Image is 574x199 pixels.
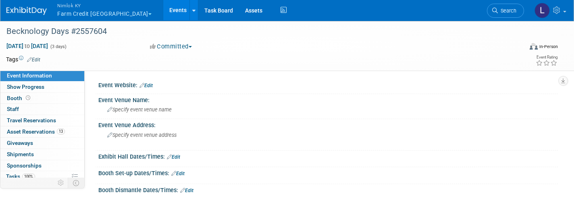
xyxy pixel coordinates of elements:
span: Shipments [7,151,34,157]
span: Specify event venue address [107,132,177,138]
span: Event Information [7,72,52,79]
span: Giveaways [7,140,33,146]
a: Show Progress [0,82,84,92]
div: In-Person [539,44,558,50]
div: Event Venue Address: [98,119,558,129]
a: Booth [0,93,84,104]
a: Event Information [0,70,84,81]
span: to [23,43,31,49]
a: Tasks100% [0,171,84,182]
td: Personalize Event Tab Strip [54,178,68,188]
div: Becknology Days #2557604 [4,24,511,39]
span: Staff [7,106,19,112]
span: Show Progress [7,84,44,90]
span: Sponsorships [7,162,42,169]
div: Event Website: [98,79,558,90]
img: ExhibitDay [6,7,47,15]
div: Event Format [476,42,558,54]
td: Tags [6,55,40,63]
span: Travel Reservations [7,117,56,124]
img: Luc Schaefer [534,3,550,18]
span: Nimlok KY [57,1,152,10]
span: 100% [22,174,35,180]
div: Event Venue Name: [98,94,558,104]
div: Booth Dismantle Dates/Times: [98,184,558,195]
a: Search [487,4,524,18]
div: Event Rating [536,55,557,59]
a: Giveaways [0,138,84,149]
a: Sponsorships [0,160,84,171]
a: Edit [167,154,180,160]
span: Asset Reservations [7,128,65,135]
a: Edit [171,171,185,176]
span: [DATE] [DATE] [6,42,48,50]
span: 13 [57,128,65,134]
button: Committed [147,42,195,51]
a: Edit [180,188,193,193]
span: Tasks [6,173,35,180]
td: Toggle Event Tabs [68,178,85,188]
a: Edit [27,57,40,63]
a: Shipments [0,149,84,160]
img: Format-Inperson.png [530,43,538,50]
a: Edit [139,83,153,88]
span: Specify event venue name [107,107,172,113]
span: Booth not reserved yet [24,95,32,101]
a: Asset Reservations13 [0,126,84,137]
span: Booth [7,95,32,101]
a: Staff [0,104,84,115]
span: (3 days) [50,44,67,49]
div: Booth Set-up Dates/Times: [98,167,558,178]
div: Exhibit Hall Dates/Times: [98,151,558,161]
a: Travel Reservations [0,115,84,126]
span: Search [498,8,516,14]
